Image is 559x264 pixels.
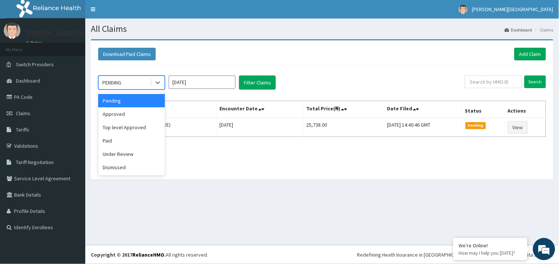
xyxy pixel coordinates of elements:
[505,27,532,33] a: Dashboard
[91,251,166,258] strong: Copyright © 2017 .
[98,147,165,161] div: Under Review
[26,30,136,37] p: [PERSON_NAME][GEOGRAPHIC_DATA]
[39,41,125,51] div: Chat with us now
[216,118,303,137] td: [DATE]
[98,161,165,174] div: Dismissed
[85,245,559,264] footer: All rights reserved.
[472,6,553,13] span: [PERSON_NAME][GEOGRAPHIC_DATA]
[98,121,165,134] div: Top level Approved
[459,250,522,256] p: How may I help you today?
[98,134,165,147] div: Paid
[4,181,141,207] textarea: Type your message and hit 'Enter'
[4,22,20,39] img: User Image
[384,101,462,118] th: Date Filed
[505,101,546,118] th: Actions
[508,121,528,134] a: View
[216,101,303,118] th: Encounter Date
[462,101,505,118] th: Status
[515,48,546,60] a: Add Claim
[102,79,121,86] div: PENDING
[303,101,384,118] th: Total Price(₦)
[98,48,156,60] button: Download Paid Claims
[91,24,553,34] h1: All Claims
[525,76,546,88] input: Search
[357,251,553,258] div: Redefining Heath Insurance in [GEOGRAPHIC_DATA] using Telemedicine and Data Science!
[384,118,462,137] td: [DATE] 14:40:46 GMT
[16,77,40,84] span: Dashboard
[465,76,522,88] input: Search by HMO ID
[303,118,384,137] td: 25,738.00
[43,83,102,157] span: We're online!
[98,94,165,107] div: Pending
[122,4,139,21] div: Minimize live chat window
[132,251,164,258] a: RelianceHMO
[16,159,54,166] span: Tariff Negotiation
[459,5,468,14] img: User Image
[98,107,165,121] div: Approved
[16,126,29,133] span: Tariffs
[26,40,44,46] a: Online
[239,76,276,90] button: Filter Claims
[533,27,553,33] li: Claims
[16,61,54,68] span: Switch Providers
[16,110,30,117] span: Claims
[169,76,235,89] input: Select Month and Year
[466,122,486,129] span: Pending
[459,242,522,249] div: We're Online!
[14,37,30,56] img: d_794563401_company_1708531726252_794563401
